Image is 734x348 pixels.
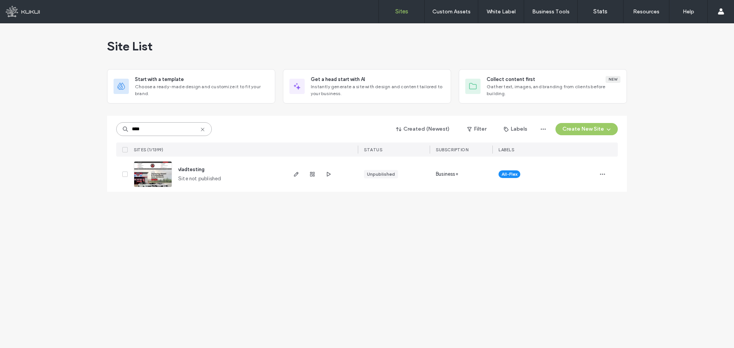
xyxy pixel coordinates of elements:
button: Filter [460,123,494,135]
span: Gather text, images, and branding from clients before building. [487,83,620,97]
div: Start with a templateChoose a ready-made design and customize it to fit your brand. [107,69,275,104]
span: SITES (1/1399) [134,147,163,152]
div: New [606,76,620,83]
div: Get a head start with AIInstantly generate a site with design and content tailored to your business. [283,69,451,104]
label: Business Tools [532,8,570,15]
span: Site List [107,39,153,54]
label: White Label [487,8,516,15]
label: Stats [593,8,607,15]
span: All-Flex [502,171,517,178]
span: Choose a ready-made design and customize it to fit your brand. [135,83,269,97]
span: Get a head start with AI [311,76,365,83]
span: Site not published [178,175,221,183]
span: Instantly generate a site with design and content tailored to your business. [311,83,445,97]
button: Labels [497,123,534,135]
span: SUBSCRIPTION [436,147,468,152]
div: Unpublished [367,171,395,178]
label: Resources [633,8,659,15]
span: LABELS [499,147,514,152]
span: Collect content first [487,76,535,83]
a: vladtesting [178,167,205,172]
label: Custom Assets [432,8,471,15]
label: Sites [395,8,408,15]
span: Business+ [436,170,458,178]
span: Help [17,5,33,12]
span: STATUS [364,147,382,152]
span: Start with a template [135,76,184,83]
div: Collect content firstNewGather text, images, and branding from clients before building. [459,69,627,104]
button: Created (Newest) [390,123,456,135]
label: Help [683,8,694,15]
button: Create New Site [555,123,618,135]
